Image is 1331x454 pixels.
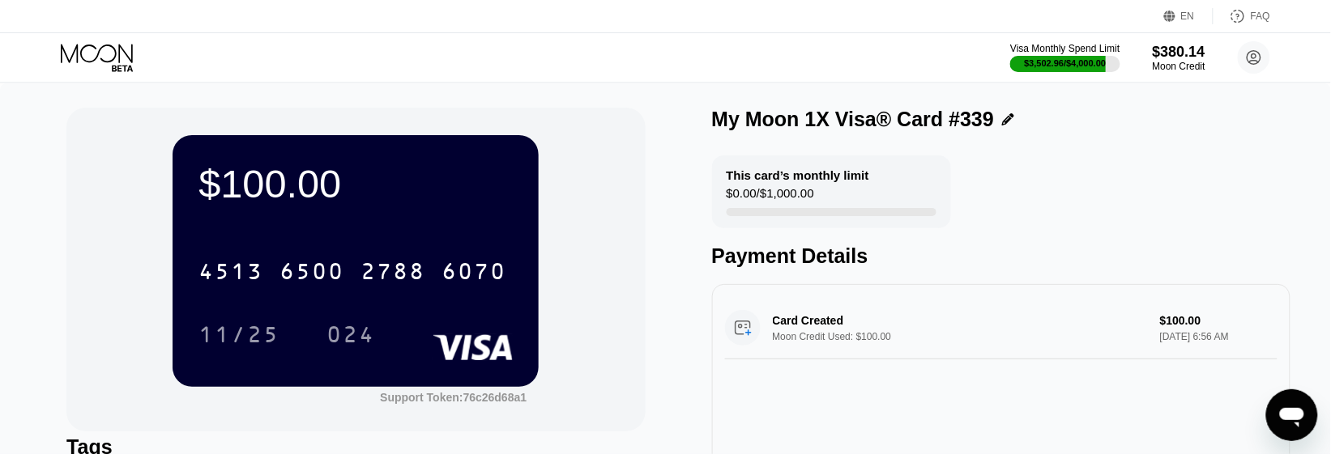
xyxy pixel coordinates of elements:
div: Support Token: 76c26d68a1 [380,391,527,404]
div: Payment Details [712,244,1290,268]
div: EN [1181,11,1195,22]
div: My Moon 1X Visa® Card #339 [712,108,995,131]
div: Moon Credit [1153,61,1205,72]
div: 2788 [360,261,425,286]
div: $3,502.96 / $4,000.00 [1025,58,1107,68]
div: FAQ [1214,8,1270,24]
div: $0.00 / $1,000.00 [727,186,814,208]
div: $380.14Moon Credit [1153,44,1205,72]
div: 11/25 [198,324,279,350]
div: 4513650027886070 [189,251,516,291]
div: Support Token:76c26d68a1 [380,391,527,404]
div: $100.00 [198,161,513,206]
div: Visa Monthly Spend Limit$3,502.96/$4,000.00 [1010,43,1120,72]
div: EN [1164,8,1214,24]
div: 6500 [279,261,344,286]
div: 024 [326,324,375,350]
iframe: Button to launch messaging window [1266,389,1318,441]
div: Visa Monthly Spend Limit [1010,43,1120,54]
div: FAQ [1251,11,1270,22]
div: $380.14 [1153,44,1205,61]
div: 6070 [442,261,506,286]
div: 4513 [198,261,263,286]
div: This card’s monthly limit [727,168,869,182]
div: 024 [314,314,387,354]
div: 11/25 [186,314,292,354]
